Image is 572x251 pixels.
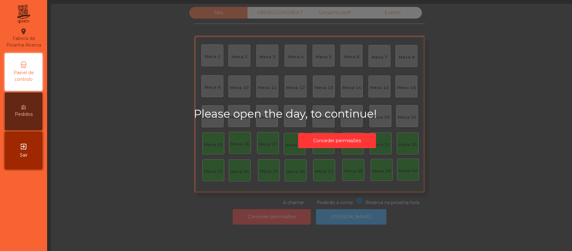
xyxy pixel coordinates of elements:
[6,70,41,83] span: Painel de controlo
[15,111,33,118] span: Pedidos
[16,3,31,25] img: qpiato
[20,152,28,159] span: Sair
[20,28,27,35] i: location_on
[194,107,480,120] h2: Please open the day, to continue!
[298,133,376,148] button: Conceder permissões
[5,28,42,48] div: Fabrica da Picanha Alverca
[20,143,27,150] i: exit_to_app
